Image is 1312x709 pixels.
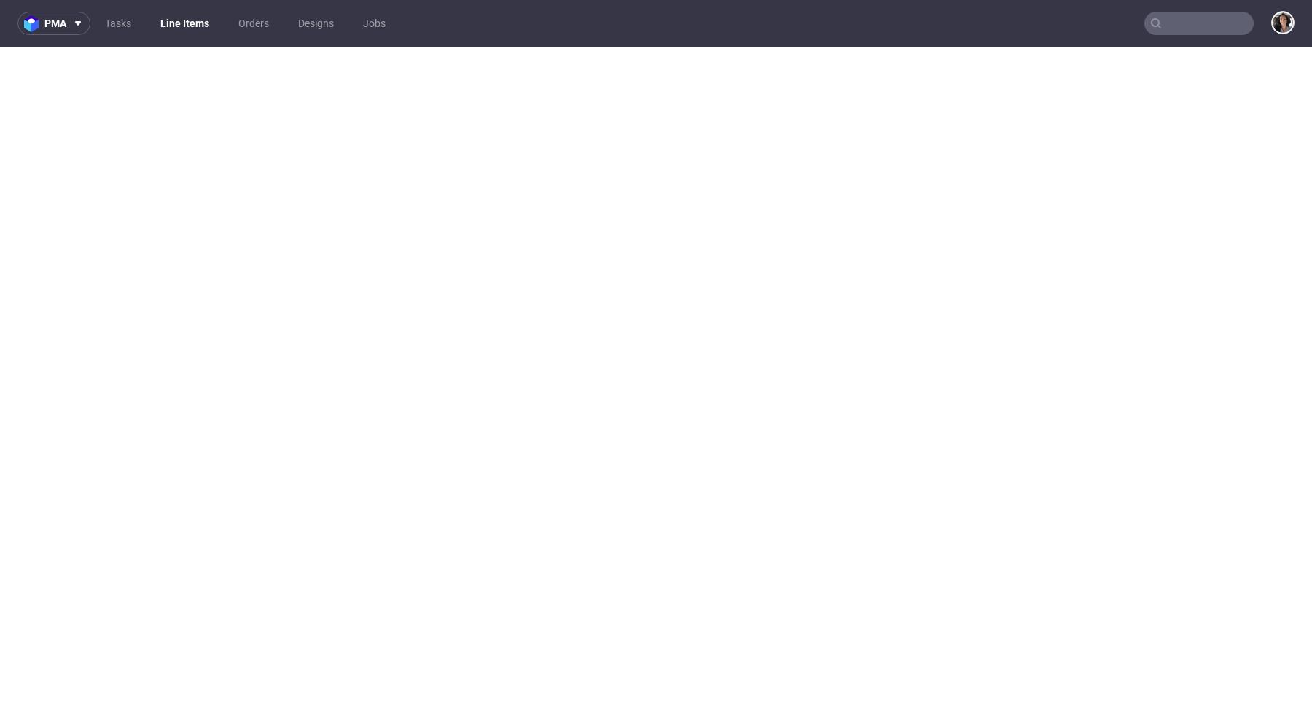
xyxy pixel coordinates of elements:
[24,15,44,32] img: logo
[17,12,90,35] button: pma
[96,12,140,35] a: Tasks
[230,12,278,35] a: Orders
[289,12,343,35] a: Designs
[1273,12,1293,33] img: Moreno Martinez Cristina
[152,12,218,35] a: Line Items
[354,12,394,35] a: Jobs
[44,18,66,28] span: pma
